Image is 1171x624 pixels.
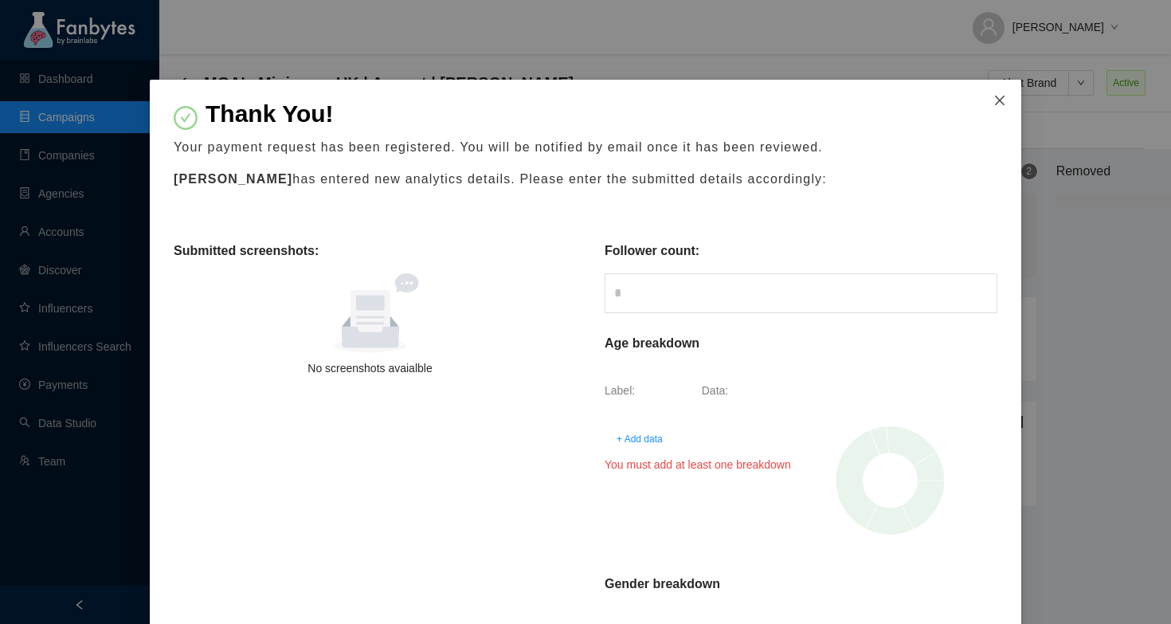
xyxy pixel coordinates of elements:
[993,94,1006,107] span: close
[174,170,997,189] p: has entered new analytics details. Please enter the submitted details accordingly:
[978,80,1021,123] button: Close
[702,382,795,399] p: Data:
[180,359,560,377] div: No screenshots avaialble
[174,138,997,157] p: Your payment request has been registered. You will be notified by email once it has been reviewed.
[605,456,795,473] p: You must add at least one breakdown
[808,410,971,554] img: Graph
[174,106,198,130] span: check-circle
[605,382,698,399] p: Label:
[174,172,292,186] b: [PERSON_NAME]
[605,426,675,452] button: + Add data
[605,575,720,594] p: Gender breakdown
[174,241,319,261] p: Submitted screenshots:
[605,241,699,261] p: Follower count:
[617,431,663,447] span: + Add data
[605,334,699,353] p: Age breakdown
